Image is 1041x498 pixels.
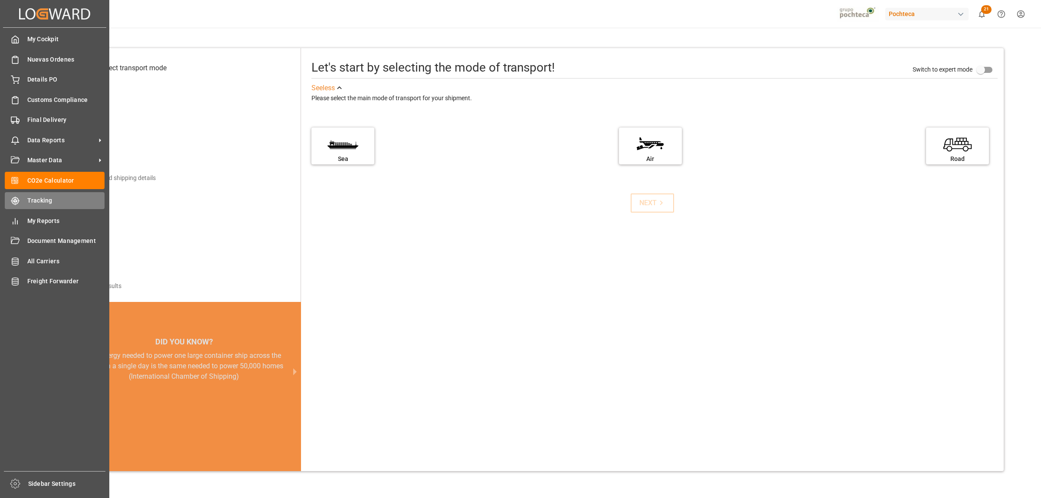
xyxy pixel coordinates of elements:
[992,4,1011,24] button: Help Center
[5,51,105,68] a: Nuevas Ordenes
[5,111,105,128] a: Final Delivery
[913,66,972,73] span: Switch to expert mode
[623,128,678,154] img: ec_plane.svg
[27,277,105,286] span: Freight Forwarder
[5,273,105,290] a: Freight Forwarder
[27,236,105,246] span: Document Management
[311,93,998,104] div: Please select the main mode of transport for your shipment.
[316,128,370,154] img: ec_ship.svg
[5,91,105,108] a: Customs Compliance
[5,71,105,88] a: Details PO
[28,479,106,488] span: Sidebar Settings
[5,212,105,229] a: My Reports
[27,35,105,44] span: My Cockpit
[27,55,105,64] span: Nuevas Ordenes
[27,176,105,185] span: CO2e Calculator
[981,5,992,14] span: 21
[639,198,666,208] div: NEXT
[930,128,985,154] img: ec_truck.svg
[885,6,972,22] button: Pochteca
[101,174,156,183] div: Add shipping details
[311,59,555,77] div: Let's start by selecting the mode of transport!
[972,4,992,24] button: show 21 new notifications
[27,136,96,145] span: Data Reports
[289,351,301,392] button: next slide / item
[101,282,121,291] div: Results
[631,193,674,213] button: NEXT
[5,192,105,209] a: Tracking
[99,63,167,73] div: Select transport mode
[27,156,96,165] span: Master Data
[623,154,678,164] div: Air
[311,83,335,93] div: See less
[316,154,370,164] div: Sea
[27,95,105,105] span: Customs Compliance
[5,233,105,249] a: Document Management
[930,154,985,164] div: Road
[27,115,105,124] span: Final Delivery
[77,351,291,382] div: The energy needed to power one large container ship across the ocean in a single day is the same ...
[27,216,105,226] span: My Reports
[5,31,105,48] a: My Cockpit
[27,257,105,266] span: All Carriers
[837,7,880,22] img: pochtecaImg.jpg_1689854062.jpg
[5,252,105,269] a: All Carriers
[5,172,105,189] a: CO2e Calculator
[885,8,969,20] div: Pochteca
[27,196,105,205] span: Tracking
[27,75,105,84] span: Details PO
[67,332,301,351] div: DID YOU KNOW?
